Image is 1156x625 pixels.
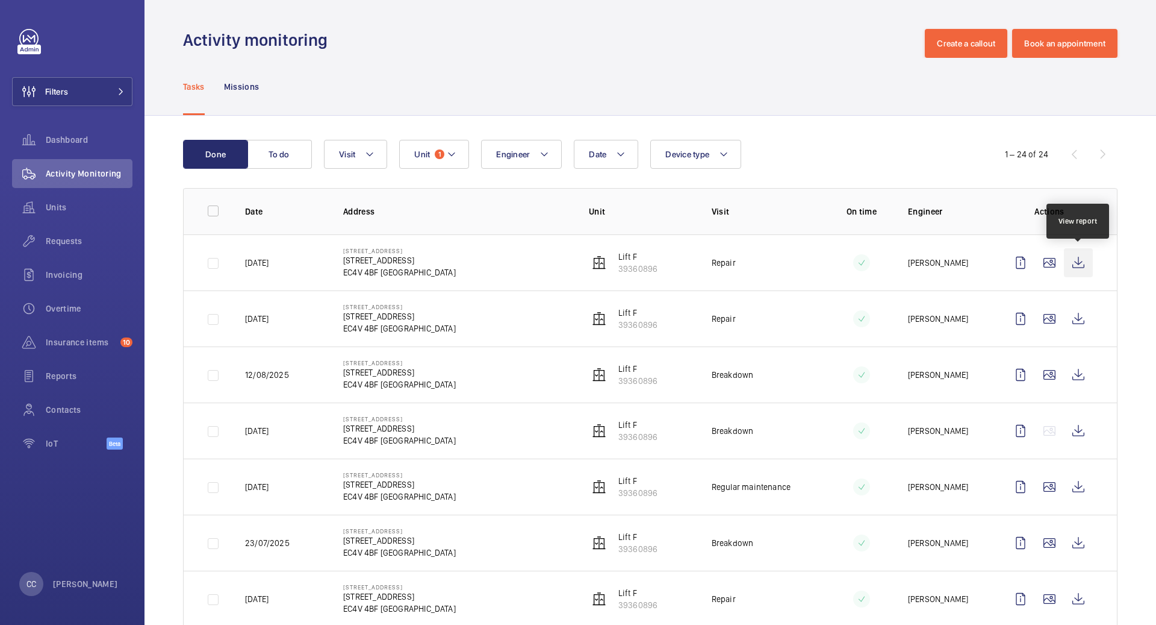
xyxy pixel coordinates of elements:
span: Unit [414,149,430,159]
p: 39360896 [618,487,657,499]
p: [STREET_ADDRESS] [343,591,456,603]
p: [PERSON_NAME] [908,313,968,325]
p: [DATE] [245,313,269,325]
p: EC4V 4BF [GEOGRAPHIC_DATA] [343,491,456,503]
p: Repair [712,593,736,605]
p: 39360896 [618,543,657,555]
p: Address [343,206,570,218]
button: Done [183,140,248,169]
span: Units [46,201,132,213]
button: Date [574,140,638,169]
span: Visit [339,149,355,159]
p: [STREET_ADDRESS] [343,422,456,435]
button: To do [247,140,312,169]
p: 39360896 [618,599,657,611]
p: Date [245,206,324,218]
img: elevator.svg [592,536,606,550]
p: Tasks [183,81,205,93]
p: Lift F [618,419,657,431]
p: EC4V 4BF [GEOGRAPHIC_DATA] [343,435,456,447]
p: On time [834,206,889,218]
img: elevator.svg [592,368,606,382]
p: Regular maintenance [712,481,791,493]
p: Unit [589,206,692,218]
p: 39360896 [618,375,657,387]
p: Breakdown [712,369,754,381]
h1: Activity monitoring [183,29,335,51]
p: [STREET_ADDRESS] [343,535,456,547]
button: Filters [12,77,132,106]
div: 1 – 24 of 24 [1005,148,1048,160]
p: [STREET_ADDRESS] [343,479,456,491]
span: Date [589,149,606,159]
p: EC4V 4BF [GEOGRAPHIC_DATA] [343,266,456,278]
p: [PERSON_NAME] [908,593,968,605]
p: EC4V 4BF [GEOGRAPHIC_DATA] [343,547,456,559]
button: Unit1 [399,140,469,169]
span: Reports [46,370,132,382]
p: Repair [712,257,736,269]
p: [PERSON_NAME] [908,369,968,381]
img: elevator.svg [592,312,606,326]
p: CC [26,578,36,590]
p: [STREET_ADDRESS] [343,310,456,322]
p: [DATE] [245,481,269,493]
button: Visit [324,140,387,169]
img: elevator.svg [592,256,606,270]
p: [STREET_ADDRESS] [343,254,456,266]
span: 1 [435,149,444,159]
p: Lift F [618,363,657,375]
p: Actions [1006,206,1093,218]
p: 12/08/2025 [245,369,289,381]
p: [PERSON_NAME] [908,257,968,269]
p: EC4V 4BF [GEOGRAPHIC_DATA] [343,322,456,334]
button: Engineer [481,140,562,169]
p: 39360896 [618,263,657,275]
p: [DATE] [245,593,269,605]
button: Book an appointment [1012,29,1117,58]
span: Overtime [46,303,132,315]
span: Activity Monitoring [46,168,132,180]
span: Device type [665,149,709,159]
p: 39360896 [618,431,657,443]
p: Engineer [908,206,987,218]
p: [DATE] [245,425,269,437]
p: [STREET_ADDRESS] [343,471,456,479]
img: elevator.svg [592,592,606,606]
span: Beta [107,438,123,450]
span: Invoicing [46,269,132,281]
span: Filters [45,86,68,98]
p: Missions [224,81,259,93]
p: Breakdown [712,537,754,549]
p: 39360896 [618,319,657,331]
p: [PERSON_NAME] [908,425,968,437]
span: Engineer [496,149,530,159]
span: IoT [46,438,107,450]
img: elevator.svg [592,480,606,494]
p: Lift F [618,251,657,263]
p: EC4V 4BF [GEOGRAPHIC_DATA] [343,603,456,615]
span: Dashboard [46,134,132,146]
p: [STREET_ADDRESS] [343,583,456,591]
span: Contacts [46,404,132,416]
p: Visit [712,206,815,218]
p: [STREET_ADDRESS] [343,359,456,366]
p: [DATE] [245,257,269,269]
p: [STREET_ADDRESS] [343,415,456,422]
span: Requests [46,235,132,247]
p: Breakdown [712,425,754,437]
p: [STREET_ADDRESS] [343,527,456,535]
p: [STREET_ADDRESS] [343,247,456,254]
button: Device type [650,140,741,169]
div: View report [1058,216,1098,227]
img: elevator.svg [592,424,606,438]
p: Lift F [618,307,657,319]
p: [PERSON_NAME] [908,481,968,493]
p: Lift F [618,587,657,599]
p: [PERSON_NAME] [53,578,118,590]
p: [STREET_ADDRESS] [343,303,456,310]
span: 10 [120,338,132,347]
p: EC4V 4BF [GEOGRAPHIC_DATA] [343,378,456,391]
p: [PERSON_NAME] [908,537,968,549]
p: Lift F [618,531,657,543]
